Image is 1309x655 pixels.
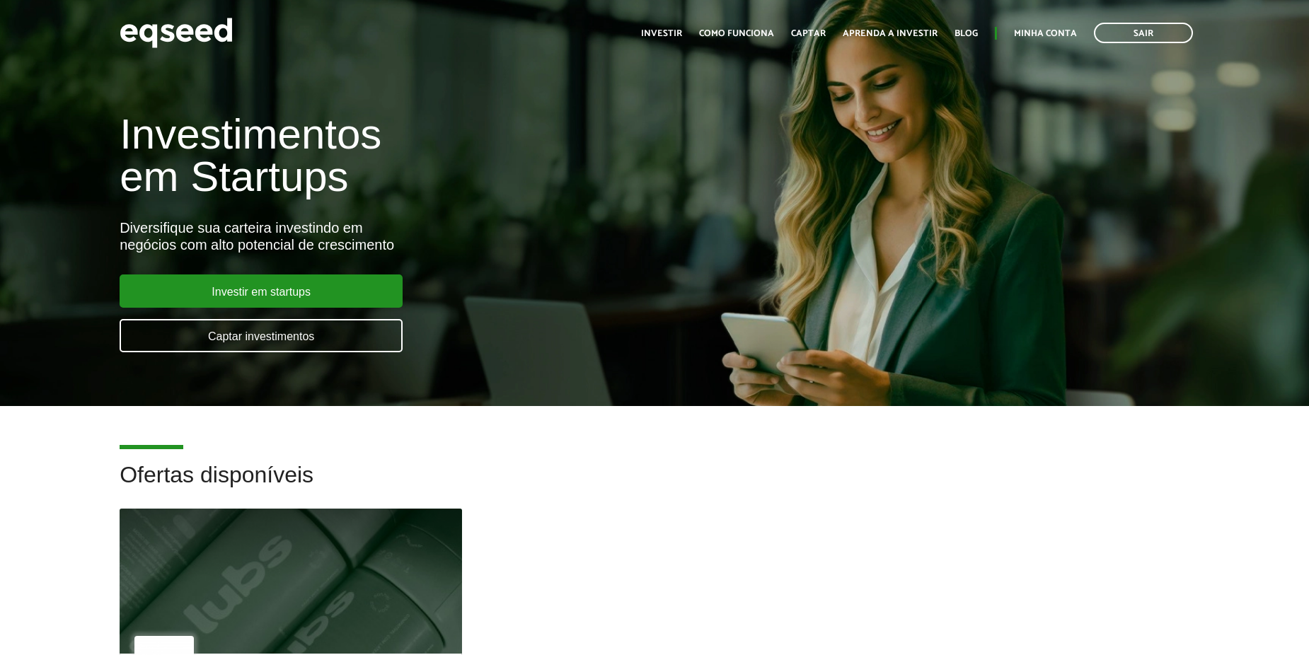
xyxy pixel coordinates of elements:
[120,219,753,253] div: Diversifique sua carteira investindo em negócios com alto potencial de crescimento
[791,29,826,38] a: Captar
[120,113,753,198] h1: Investimentos em Startups
[120,463,1189,509] h2: Ofertas disponíveis
[120,14,233,52] img: EqSeed
[699,29,774,38] a: Como funciona
[120,319,403,352] a: Captar investimentos
[641,29,682,38] a: Investir
[1014,29,1077,38] a: Minha conta
[843,29,938,38] a: Aprenda a investir
[120,274,403,308] a: Investir em startups
[955,29,978,38] a: Blog
[1094,23,1193,43] a: Sair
